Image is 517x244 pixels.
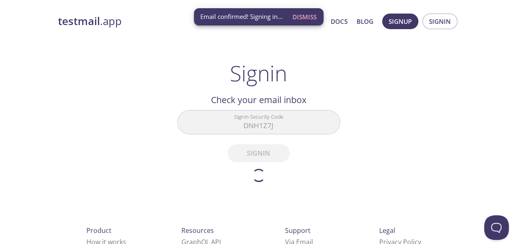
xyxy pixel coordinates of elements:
span: Support [285,226,311,235]
span: Product [86,226,111,235]
span: Legal [379,226,395,235]
button: Signup [382,14,418,29]
span: Dismiss [292,12,317,22]
iframe: Help Scout Beacon - Open [484,215,509,240]
span: Resources [181,226,214,235]
a: Blog [357,16,373,27]
a: testmail.app [58,14,251,28]
button: Signin [422,14,457,29]
strong: testmail [58,14,100,28]
span: Signin [429,16,451,27]
h2: Check your email inbox [177,93,340,107]
h1: Signin [230,61,287,85]
button: Dismiss [289,9,320,25]
a: Docs [331,16,348,27]
span: Signup [389,16,412,27]
span: Email confirmed! Signing in... [200,12,283,21]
